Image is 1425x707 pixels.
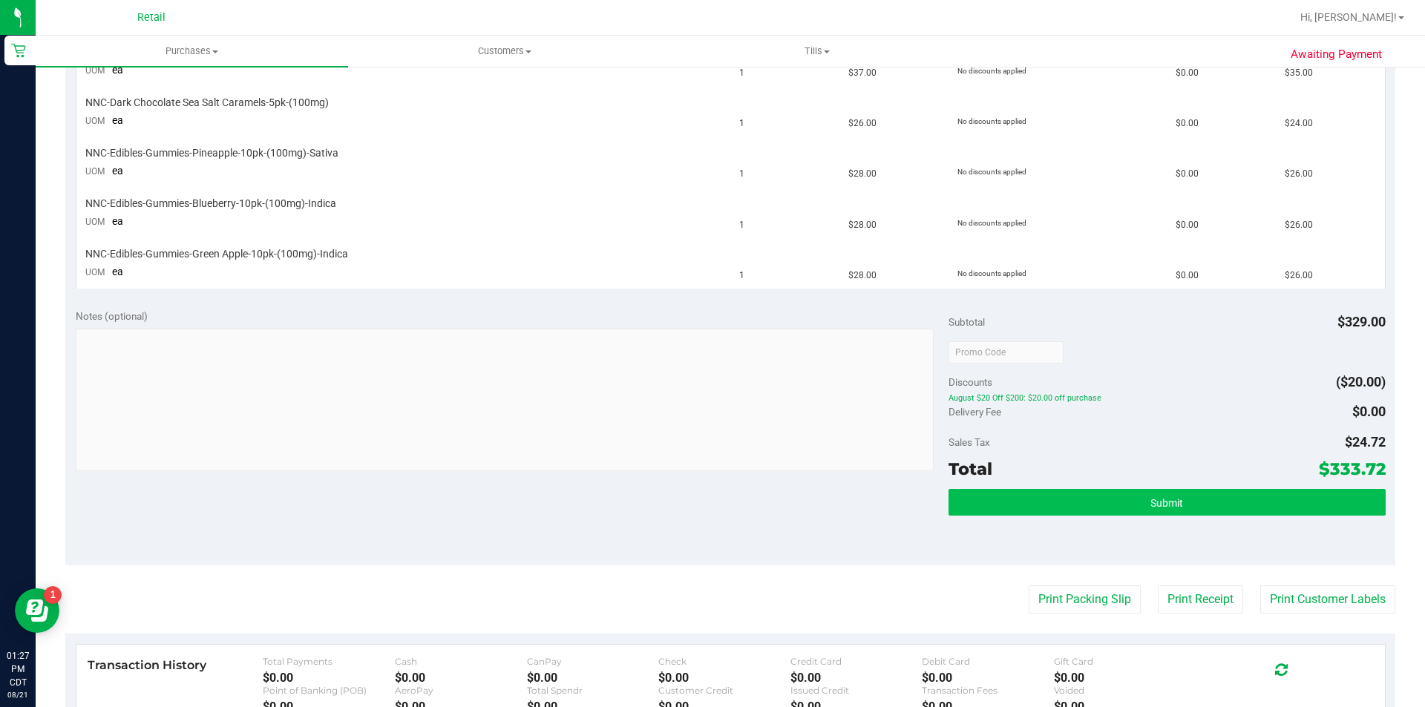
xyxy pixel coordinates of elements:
[76,310,148,322] span: Notes (optional)
[527,656,659,667] div: CanPay
[1176,66,1199,80] span: $0.00
[1291,46,1382,63] span: Awaiting Payment
[848,218,877,232] span: $28.00
[112,266,123,277] span: ea
[661,45,972,58] span: Tills
[957,269,1026,277] span: No discounts applied
[739,218,744,232] span: 1
[790,671,923,685] div: $0.00
[527,671,659,685] div: $0.00
[1029,585,1141,614] button: Print Packing Slip
[348,36,661,67] a: Customers
[949,341,1064,364] input: Promo Code
[949,393,1385,404] span: August $20 Off $200: $20.00 off purchase
[922,685,1054,696] div: Transaction Fees
[957,219,1026,227] span: No discounts applied
[848,116,877,131] span: $26.00
[848,66,877,80] span: $37.00
[112,215,123,227] span: ea
[36,45,348,58] span: Purchases
[1285,269,1313,283] span: $26.00
[1352,404,1386,419] span: $0.00
[949,406,1001,418] span: Delivery Fee
[949,436,990,448] span: Sales Tax
[1158,585,1243,614] button: Print Receipt
[85,166,105,177] span: UOM
[949,489,1385,516] button: Submit
[85,267,105,277] span: UOM
[848,167,877,181] span: $28.00
[949,458,992,479] span: Total
[85,247,348,261] span: NNC-Edibles-Gummies-Green Apple-10pk-(100mg)-Indica
[922,671,1054,685] div: $0.00
[922,656,1054,667] div: Debit Card
[739,269,744,283] span: 1
[1285,66,1313,80] span: $35.00
[1150,497,1183,509] span: Submit
[1176,269,1199,283] span: $0.00
[1285,167,1313,181] span: $26.00
[848,269,877,283] span: $28.00
[1054,656,1186,667] div: Gift Card
[1054,671,1186,685] div: $0.00
[263,685,395,696] div: Point of Banking (POB)
[527,685,659,696] div: Total Spendr
[85,96,329,110] span: NNC-Dark Chocolate Sea Salt Caramels-5pk-(100mg)
[263,656,395,667] div: Total Payments
[790,656,923,667] div: Credit Card
[85,116,105,126] span: UOM
[85,65,105,76] span: UOM
[11,43,26,58] inline-svg: Retail
[1176,116,1199,131] span: $0.00
[1260,585,1395,614] button: Print Customer Labels
[790,685,923,696] div: Issued Credit
[137,11,166,24] span: Retail
[658,685,790,696] div: Customer Credit
[949,369,992,395] span: Discounts
[1054,685,1186,696] div: Voided
[112,114,123,126] span: ea
[1336,374,1386,389] span: ($20.00)
[661,36,973,67] a: Tills
[957,168,1026,176] span: No discounts applied
[1319,458,1386,479] span: $333.72
[85,146,338,160] span: NNC-Edibles-Gummies-Pineapple-10pk-(100mg)-Sativa
[957,117,1026,125] span: No discounts applied
[15,588,59,633] iframe: Resource center
[44,586,62,604] iframe: Resource center unread badge
[1285,116,1313,131] span: $24.00
[1285,218,1313,232] span: $26.00
[7,649,29,689] p: 01:27 PM CDT
[1300,11,1397,23] span: Hi, [PERSON_NAME]!
[658,671,790,685] div: $0.00
[395,656,527,667] div: Cash
[395,685,527,696] div: AeroPay
[112,64,123,76] span: ea
[739,116,744,131] span: 1
[349,45,660,58] span: Customers
[36,36,348,67] a: Purchases
[949,316,985,328] span: Subtotal
[739,167,744,181] span: 1
[7,689,29,700] p: 08/21
[1176,218,1199,232] span: $0.00
[263,671,395,685] div: $0.00
[85,197,336,211] span: NNC-Edibles-Gummies-Blueberry-10pk-(100mg)-Indica
[1176,167,1199,181] span: $0.00
[1337,314,1386,329] span: $329.00
[1345,434,1386,450] span: $24.72
[739,66,744,80] span: 1
[85,217,105,227] span: UOM
[957,67,1026,75] span: No discounts applied
[658,656,790,667] div: Check
[112,165,123,177] span: ea
[395,671,527,685] div: $0.00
